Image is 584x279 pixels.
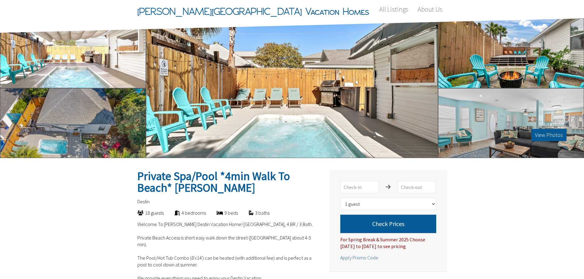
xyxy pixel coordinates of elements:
input: Check-in [340,181,379,193]
span: Destin [137,198,150,205]
div: 9 beds [206,209,238,216]
iframe: chat widget [468,157,578,251]
button: Check Prices [340,215,436,233]
button: View Photos [531,129,567,141]
div: 18 guests [127,209,164,216]
div: For Spring Break & Summer 2025 Choose [DATE] to [DATE] to see pricing [340,233,436,250]
div: 4 bedrooms [164,209,206,216]
iframe: chat widget [558,254,578,273]
span: Apply Promo Code [340,254,378,261]
span: [PERSON_NAME][GEOGRAPHIC_DATA] Vacation Homes [137,2,369,21]
h2: Private Spa/Pool *4min Walk To Beach* [PERSON_NAME] [137,170,319,194]
div: 3 baths [238,209,269,216]
input: Check-out [398,181,436,193]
